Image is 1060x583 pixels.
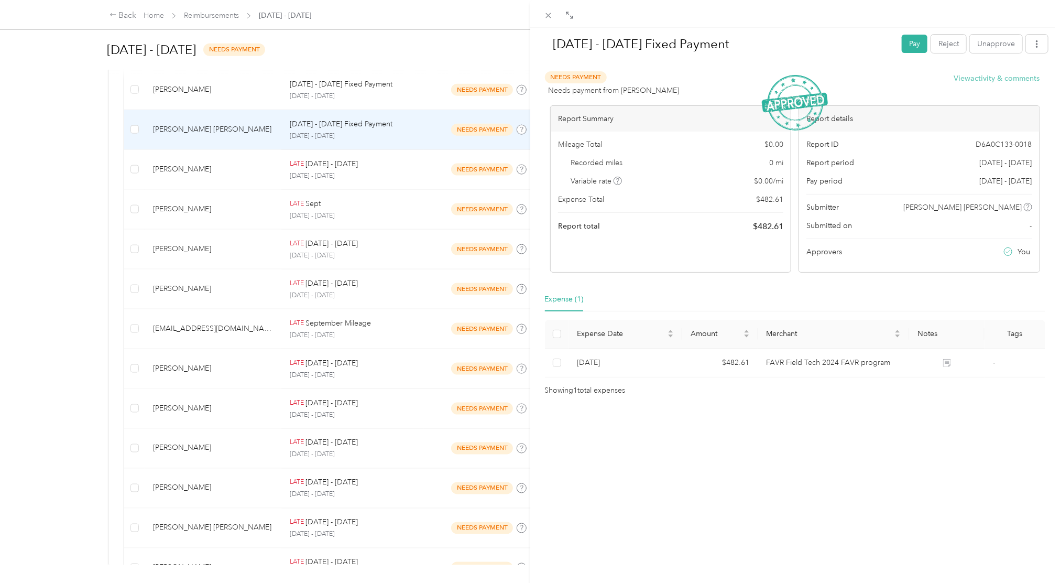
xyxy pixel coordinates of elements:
div: Expense (1) [545,294,584,305]
span: $ 482.61 [756,194,783,205]
span: [DATE] - [DATE] [980,157,1032,168]
span: Amount [691,329,741,338]
span: $ 0.00 [764,139,783,150]
img: ApprovedStamp [762,75,828,131]
span: [PERSON_NAME] [PERSON_NAME] [903,202,1022,213]
span: Submitter [806,202,839,213]
th: Notes [909,320,985,349]
span: Expense Date [577,329,666,338]
button: Pay [902,35,927,53]
span: caret-up [668,328,674,334]
th: Merchant [758,320,910,349]
span: Report total [558,221,600,232]
span: Submitted on [806,220,852,231]
span: D6A0C133-0018 [976,139,1032,150]
td: - [985,349,1045,377]
td: $482.61 [682,349,758,377]
span: $ 482.61 [753,220,783,233]
span: caret-down [894,333,901,339]
span: Recorded miles [571,157,623,168]
span: Expense Total [558,194,604,205]
span: Report period [806,157,854,168]
span: caret-up [894,328,901,334]
div: Report Summary [551,106,791,132]
span: 0 mi [769,157,783,168]
h1: Oct 1 - 31, 2025 Fixed Payment [542,31,895,57]
div: Report details [799,106,1039,132]
button: Reject [931,35,966,53]
div: Tags [993,329,1037,338]
span: - [993,358,995,367]
span: caret-up [744,328,750,334]
span: caret-down [744,333,750,339]
iframe: Everlance-gr Chat Button Frame [1001,524,1060,583]
th: Tags [985,320,1045,349]
span: Report ID [806,139,839,150]
th: Amount [682,320,758,349]
span: Variable rate [571,176,622,187]
span: Needs payment from [PERSON_NAME] [549,85,680,96]
span: - [1030,220,1032,231]
td: 2025-10-01 [569,349,683,377]
th: Expense Date [569,320,683,349]
span: caret-down [668,333,674,339]
td: FAVR Field Tech 2024 FAVR program [758,349,910,377]
span: Showing 1 total expenses [545,385,626,396]
span: You [1018,246,1030,257]
button: Unapprove [970,35,1022,53]
span: $ 0.00 / mi [754,176,783,187]
button: Viewactivity & comments [954,73,1040,84]
span: Needs Payment [545,71,607,83]
span: [DATE] - [DATE] [980,176,1032,187]
span: Approvers [806,246,842,257]
span: Pay period [806,176,843,187]
span: Mileage Total [558,139,602,150]
span: Merchant [767,329,893,338]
